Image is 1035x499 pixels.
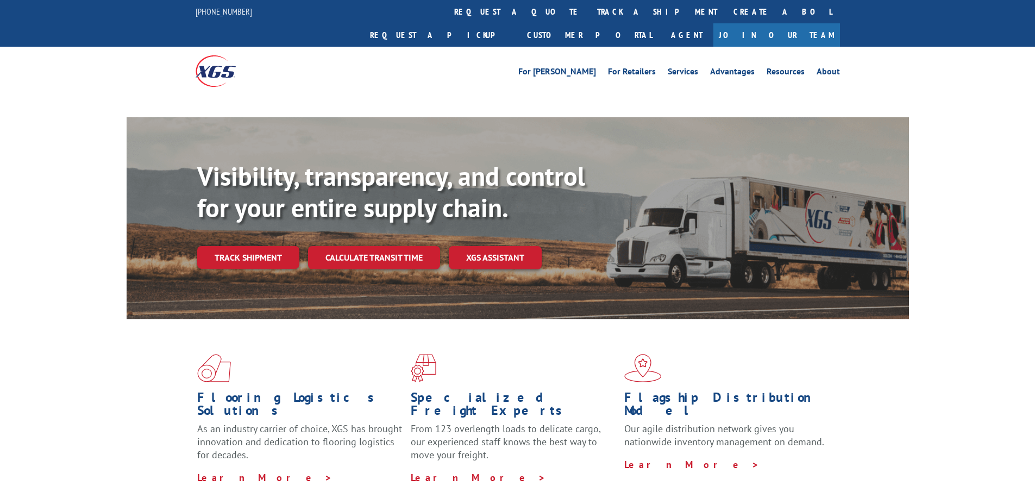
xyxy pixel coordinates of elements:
[197,422,402,461] span: As an industry carrier of choice, XGS has brought innovation and dedication to flooring logistics...
[767,67,805,79] a: Resources
[411,471,546,484] a: Learn More >
[624,354,662,382] img: xgs-icon-flagship-distribution-model-red
[197,391,403,422] h1: Flooring Logistics Solutions
[713,23,840,47] a: Join Our Team
[624,458,760,471] a: Learn More >
[411,422,616,471] p: From 123 overlength loads to delicate cargo, our experienced staff knows the best way to move you...
[362,23,519,47] a: Request a pickup
[668,67,698,79] a: Services
[197,246,299,269] a: Track shipment
[608,67,656,79] a: For Retailers
[518,67,596,79] a: For [PERSON_NAME]
[411,391,616,422] h1: Specialized Freight Experts
[197,159,585,224] b: Visibility, transparency, and control for your entire supply chain.
[411,354,436,382] img: xgs-icon-focused-on-flooring-red
[660,23,713,47] a: Agent
[710,67,755,79] a: Advantages
[624,391,830,422] h1: Flagship Distribution Model
[817,67,840,79] a: About
[449,246,542,269] a: XGS ASSISTANT
[308,246,440,269] a: Calculate transit time
[197,471,333,484] a: Learn More >
[196,6,252,17] a: [PHONE_NUMBER]
[197,354,231,382] img: xgs-icon-total-supply-chain-intelligence-red
[624,422,824,448] span: Our agile distribution network gives you nationwide inventory management on demand.
[519,23,660,47] a: Customer Portal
